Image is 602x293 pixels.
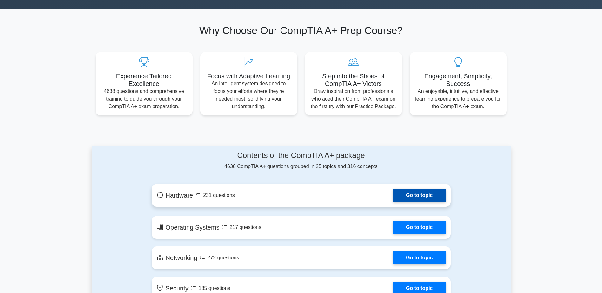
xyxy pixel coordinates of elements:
p: Draw inspiration from professionals who aced their CompTIA A+ exam on the first try with our Prac... [310,88,397,110]
div: 4638 CompTIA A+ questions grouped in 25 topics and 316 concepts [152,151,451,170]
p: An intelligent system designed to focus your efforts where they're needed most, solidifying your ... [205,80,292,110]
h4: Contents of the CompTIA A+ package [152,151,451,160]
h5: Engagement, Simplicity, Success [415,72,502,88]
a: Go to topic [393,189,445,202]
h2: Why Choose Our CompTIA A+ Prep Course? [96,24,507,36]
a: Go to topic [393,221,445,234]
p: 4638 questions and comprehensive training to guide you through your CompTIA A+ exam preparation. [101,88,188,110]
h5: Step into the Shoes of CompTIA A+ Victors [310,72,397,88]
h5: Focus with Adaptive Learning [205,72,292,80]
p: An enjoyable, intuitive, and effective learning experience to prepare you for the CompTIA A+ exam. [415,88,502,110]
a: Go to topic [393,251,445,264]
h5: Experience Tailored Excellence [101,72,188,88]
